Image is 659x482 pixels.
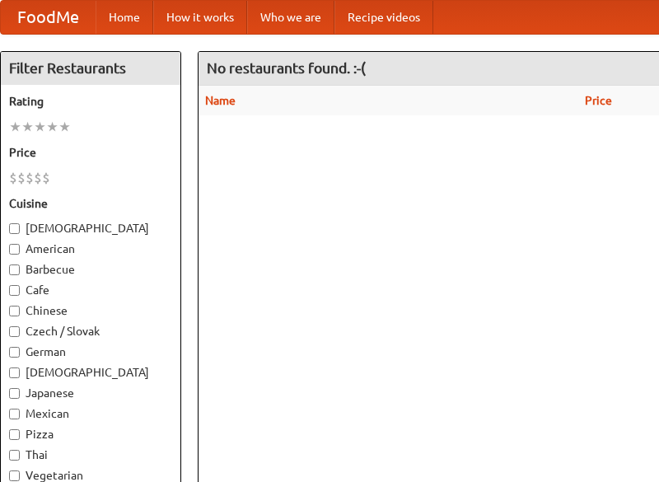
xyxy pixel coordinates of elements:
a: How it works [153,1,247,34]
input: Cafe [9,285,20,296]
input: Barbecue [9,264,20,275]
input: [DEMOGRAPHIC_DATA] [9,367,20,378]
label: German [9,344,172,360]
label: Thai [9,447,172,463]
a: Name [205,94,236,107]
h5: Rating [9,93,172,110]
li: $ [17,169,26,187]
input: Czech / Slovak [9,326,20,337]
label: Chinese [9,302,172,319]
li: $ [34,169,42,187]
label: Cafe [9,282,172,298]
li: $ [42,169,50,187]
input: Japanese [9,388,20,399]
input: [DEMOGRAPHIC_DATA] [9,223,20,234]
li: ★ [58,118,71,136]
input: German [9,347,20,358]
li: ★ [34,118,46,136]
a: Home [96,1,153,34]
a: Who we are [247,1,334,34]
li: ★ [9,118,21,136]
label: Czech / Slovak [9,323,172,339]
label: Pizza [9,426,172,442]
h4: Filter Restaurants [1,52,180,85]
label: Barbecue [9,261,172,278]
input: Vegetarian [9,470,20,481]
input: Chinese [9,306,20,316]
a: Recipe videos [334,1,433,34]
h5: Cuisine [9,195,172,212]
label: Mexican [9,405,172,422]
li: ★ [46,118,58,136]
li: ★ [21,118,34,136]
a: Price [585,94,612,107]
label: American [9,241,172,257]
input: Thai [9,450,20,461]
label: [DEMOGRAPHIC_DATA] [9,220,172,236]
h5: Price [9,144,172,161]
ng-pluralize: No restaurants found. :-( [207,60,366,76]
input: American [9,244,20,255]
li: $ [26,169,34,187]
label: Japanese [9,385,172,401]
li: $ [9,169,17,187]
input: Pizza [9,429,20,440]
input: Mexican [9,409,20,419]
a: FoodMe [1,1,96,34]
label: [DEMOGRAPHIC_DATA] [9,364,172,381]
